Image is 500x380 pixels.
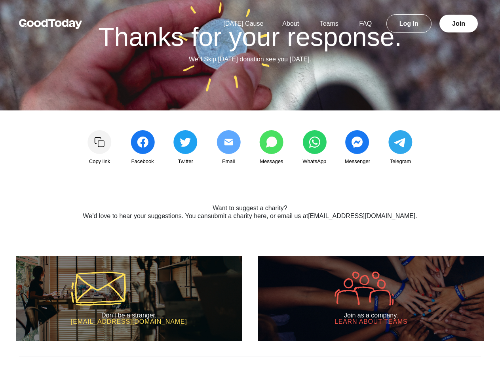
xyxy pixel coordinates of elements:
h3: Learn about Teams [335,319,408,325]
span: Email [222,157,235,166]
a: Join [439,15,478,32]
a: Telegram [380,130,420,166]
h1: Thanks for your response. [25,24,475,50]
img: icon-mail-5a43aaca37e600df00e56f9b8d918e47a1bfc3b774321cbcea002c40666e291d.svg [71,272,126,306]
span: Telegram [390,157,411,166]
h2: Want to suggest a charity? [53,205,447,212]
h3: [EMAIL_ADDRESS][DOMAIN_NAME] [71,319,187,325]
img: share_email2-0c4679e4b4386d6a5b86d8c72d62db284505652625843b8f2b6952039b23a09d.svg [217,130,241,154]
span: Messenger [345,157,370,166]
a: [DATE] Cause [214,20,273,27]
span: Messages [260,157,283,166]
a: [EMAIL_ADDRESS][DOMAIN_NAME] [308,213,415,219]
a: Messages [252,130,291,166]
a: Log In [386,14,432,33]
img: share_twitter-4edeb73ec953106eaf988c2bc856af36d9939993d6d052e2104170eae85ec90a.svg [173,130,198,154]
a: Don’t be a stranger. [EMAIL_ADDRESS][DOMAIN_NAME] [16,256,242,341]
span: Twitter [178,157,193,166]
a: submit a charity here [208,213,267,219]
img: share_facebook-c991d833322401cbb4f237049bfc194d63ef308eb3503c7c3024a8cbde471ffb.svg [131,130,155,154]
img: share_telegram-202ce42bf2dc56a75ae6f480dc55a76afea62cc0f429ad49403062cf127563fc.svg [388,130,413,154]
a: Teams [310,20,348,27]
a: WhatsApp [295,130,334,166]
a: Email [209,130,248,166]
h2: Don’t be a stranger. [71,312,187,319]
a: About [273,20,308,27]
a: Messenger [338,130,377,166]
img: share_whatsapp-5443f3cdddf22c2a0b826378880ed971e5ae1b823a31c339f5b218d16a196cbc.svg [302,130,327,154]
span: WhatsApp [302,157,326,166]
img: share_messenger-c45e1c7bcbce93979a22818f7576546ad346c06511f898ed389b6e9c643ac9fb.svg [345,130,369,154]
p: We’d love to hear your suggestions. You can , or email us at . [53,211,447,221]
span: Facebook [131,157,154,166]
a: Twitter [166,130,205,166]
img: share_messages-3b1fb8c04668ff7766dd816aae91723b8c2b0b6fc9585005e55ff97ac9a0ace1.svg [259,130,283,154]
a: FAQ [350,20,381,27]
a: Copy link [80,130,120,166]
img: GoodToday [19,19,82,29]
span: Copy link [89,157,110,166]
h2: Join as a company. [335,312,408,319]
img: Copy link [87,130,112,154]
a: Facebook [123,130,162,166]
a: Join as a company. Learn about Teams [258,256,485,341]
img: icon-company-9005efa6fbb31de5087adda016c9bae152a033d430c041dc1efcb478492f602d.svg [335,272,394,306]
